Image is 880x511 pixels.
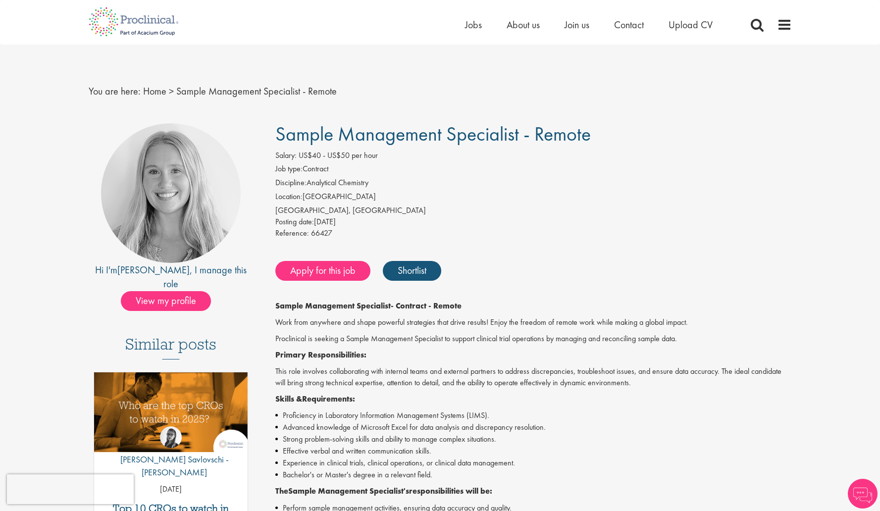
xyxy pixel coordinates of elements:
[275,163,303,175] label: Job type:
[391,301,462,311] strong: - Contract - Remote
[507,18,540,31] a: About us
[160,426,182,448] img: Theodora Savlovschi - Wicks
[299,150,378,160] span: US$40 - US$50 per hour
[669,18,713,31] a: Upload CV
[275,301,391,311] strong: Sample Management Specialist
[275,163,792,177] li: Contract
[275,150,297,161] label: Salary:
[7,474,134,504] iframe: reCAPTCHA
[614,18,644,31] a: Contact
[94,426,248,483] a: Theodora Savlovschi - Wicks [PERSON_NAME] Savlovschi - [PERSON_NAME]
[275,177,792,191] li: Analytical Chemistry
[383,261,441,281] a: Shortlist
[275,350,366,360] strong: Primary Responsibilities:
[275,261,370,281] a: Apply for this job
[275,486,288,496] strong: The
[275,433,792,445] li: Strong problem-solving skills and ability to manage complex situations.
[275,409,792,421] li: Proficiency in Laboratory Information Management Systems (LIMS).
[275,228,309,239] label: Reference:
[94,372,248,460] a: Link to a post
[275,205,792,216] div: [GEOGRAPHIC_DATA], [GEOGRAPHIC_DATA]
[565,18,589,31] a: Join us
[176,85,337,98] span: Sample Management Specialist - Remote
[275,216,792,228] div: [DATE]
[117,263,190,276] a: [PERSON_NAME]
[143,85,166,98] a: breadcrumb link
[275,177,307,189] label: Discipline:
[275,121,591,147] span: Sample Management Specialist - Remote
[409,486,492,496] strong: responsibilities will be:
[275,191,792,205] li: [GEOGRAPHIC_DATA]
[275,394,302,404] strong: Skills &
[101,123,241,263] img: imeage of recruiter Shannon Briggs
[275,191,303,203] label: Location:
[94,484,248,495] p: [DATE]
[121,291,211,311] span: View my profile
[89,263,254,291] div: Hi I'm , I manage this role
[275,317,792,328] p: Work from anywhere and shape powerful strategies that drive results! Enjoy the freedom of remote ...
[275,216,314,227] span: Posting date:
[275,445,792,457] li: Effective verbal and written communication skills.
[94,453,248,478] p: [PERSON_NAME] Savlovschi - [PERSON_NAME]
[121,293,221,306] a: View my profile
[465,18,482,31] a: Jobs
[848,479,878,509] img: Chatbot
[89,85,141,98] span: You are here:
[275,469,792,481] li: Bachelor's or Master's degree in a relevant field.
[275,333,792,345] p: Proclinical is seeking a Sample Management Specialist to support clinical trial operations by man...
[94,372,248,452] img: Top 10 CROs 2025 | Proclinical
[169,85,174,98] span: >
[275,457,792,469] li: Experience in clinical trials, clinical operations, or clinical data management.
[288,486,409,496] strong: Sample Management Specialist's
[275,366,792,389] p: This role involves collaborating with internal teams and external partners to address discrepanci...
[302,394,355,404] strong: Requirements:
[311,228,332,238] span: 66427
[275,421,792,433] li: Advanced knowledge of Microsoft Excel for data analysis and discrepancy resolution.
[125,336,216,359] h3: Similar posts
